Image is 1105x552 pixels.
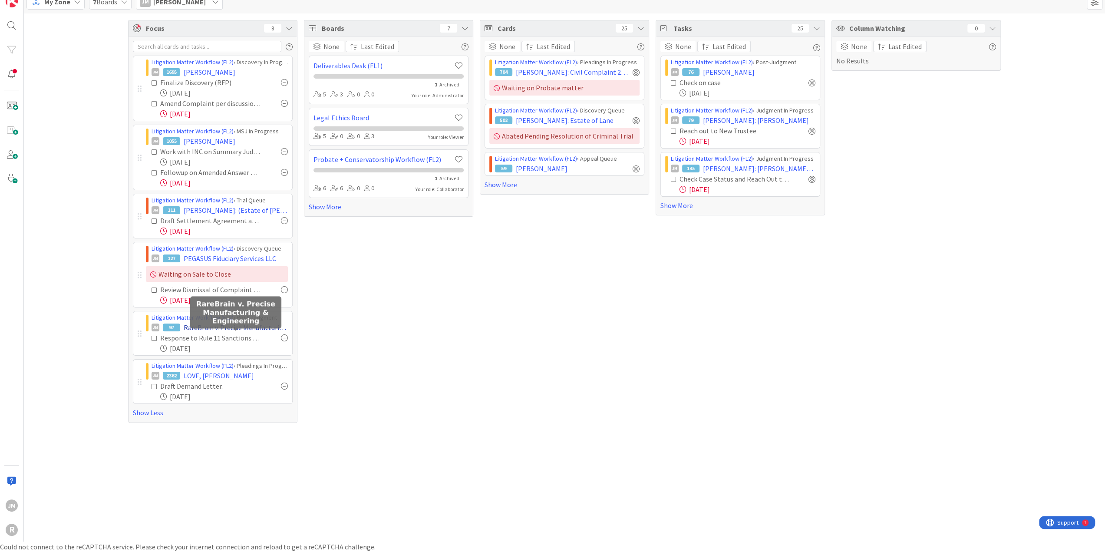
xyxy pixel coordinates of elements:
[703,67,755,77] span: [PERSON_NAME]
[697,41,751,52] button: Last Edited
[133,407,293,418] a: Show Less
[152,206,159,214] div: JM
[160,343,288,354] div: [DATE]
[313,154,453,165] a: Probate + Conservatorship Workflow (FL2)
[163,68,180,76] div: 1695
[146,266,288,282] div: Waiting on Sale to Close
[152,127,288,136] div: › MSJ In Progress
[495,155,577,162] a: Litigation Matter Workflow (FL2)
[495,68,512,76] div: 704
[485,179,644,190] a: Show More
[495,165,512,172] div: 59
[160,333,262,343] div: Response to Rule 11 Sanctions Motion.
[152,58,234,66] a: Litigation Matter Workflow (FL2)
[671,58,753,66] a: Litigation Matter Workflow (FL2)
[184,67,235,77] span: [PERSON_NAME]
[537,41,570,52] span: Last Edited
[152,196,234,204] a: Litigation Matter Workflow (FL2)
[712,41,746,52] span: Last Edited
[184,322,288,333] span: RareBrain v. Precise Manufacturing & Engineering
[184,370,254,381] span: LOVE, [PERSON_NAME]
[679,77,761,88] div: Check on case
[6,524,18,536] div: R
[160,167,262,178] div: Followup on Amended Answer with OP
[495,58,577,66] a: Litigation Matter Workflow (FL2)
[873,41,927,52] button: Last Edited
[682,116,699,124] div: 79
[313,60,453,71] a: Deliverables Desk (FL1)
[671,106,753,114] a: Litigation Matter Workflow (FL2)
[347,132,360,141] div: 0
[495,116,512,124] div: 502
[152,196,288,205] div: › Trial Queue
[160,381,249,391] div: Draft Demand Letter.
[45,3,47,10] div: 1
[309,202,468,212] a: Show More
[160,215,262,226] div: Draft Settlement Agreement and get approval for terms.
[671,106,815,115] div: › Judgment In Progress
[152,244,288,253] div: › Discovery Queue
[412,92,464,99] div: Your role: Administrator
[671,58,815,67] div: › Post-Judgment
[671,155,753,162] a: Litigation Matter Workflow (FL2)
[671,154,815,163] div: › Judgment In Progress
[152,58,288,67] div: › Discovery In Progress
[152,361,288,370] div: › Pleadings In Progress
[682,165,699,172] div: 145
[347,184,360,193] div: 0
[416,185,464,193] div: Your role: Collaborator
[152,245,234,252] a: Litigation Matter Workflow (FL2)
[364,132,374,141] div: 3
[194,300,278,325] h5: RareBrain v. Precise Manufacturing & Engineering
[18,1,40,12] span: Support
[489,128,640,144] div: Abated Pending Resolution of Criminal Trial
[313,112,453,123] a: Legal Ethics Board
[152,137,159,145] div: JM
[160,77,254,88] div: Finalize Discovery (RFP)
[133,41,281,52] input: Search all cards and tasks...
[435,81,437,88] span: 1
[679,136,815,146] div: [DATE]
[346,41,399,52] button: Last Edited
[888,41,922,52] span: Last Edited
[967,24,985,33] div: 0
[703,163,815,174] span: [PERSON_NAME]: [PERSON_NAME] Winner
[163,324,180,331] div: 97
[521,41,575,52] button: Last Edited
[152,314,234,321] a: Litigation Matter Workflow (FL2)
[152,255,159,262] div: JM
[330,90,343,99] div: 3
[516,67,629,77] span: [PERSON_NAME]: Civil Complaint 25CV02347 ([PERSON_NAME] individually)
[671,165,679,172] div: JM
[499,41,515,52] span: None
[679,174,789,184] div: Check Case Status and Reach Out to Trustee
[679,184,815,195] div: [DATE]
[184,205,288,215] span: [PERSON_NAME]: (Estate of [PERSON_NAME])
[495,106,640,115] div: › Discovery Queue
[184,253,276,264] span: PEGASUS Fiduciary Services LLC
[160,284,262,295] div: Review Dismissal of Complaint from [PERSON_NAME].
[313,184,326,193] div: 6
[323,41,340,52] span: None
[160,391,288,402] div: [DATE]
[671,116,679,124] div: JM
[163,206,180,214] div: 111
[160,88,288,98] div: [DATE]
[671,68,679,76] div: JM
[439,81,459,88] span: Archived
[160,146,262,157] div: Work with INC on Summary Judgment Memorandum.
[184,136,235,146] span: [PERSON_NAME]
[498,23,611,33] span: Cards
[330,184,343,193] div: 6
[361,41,394,52] span: Last Edited
[495,58,640,67] div: › Pleadings In Progress
[495,106,577,114] a: Litigation Matter Workflow (FL2)
[313,132,326,141] div: 5
[163,255,180,262] div: 127
[160,98,262,109] div: Amend Complaint per discussion with client [DATE].
[322,23,435,33] span: Boards
[660,200,820,211] a: Show More
[673,23,787,33] span: Tasks
[516,163,567,174] span: [PERSON_NAME]
[440,24,457,33] div: 7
